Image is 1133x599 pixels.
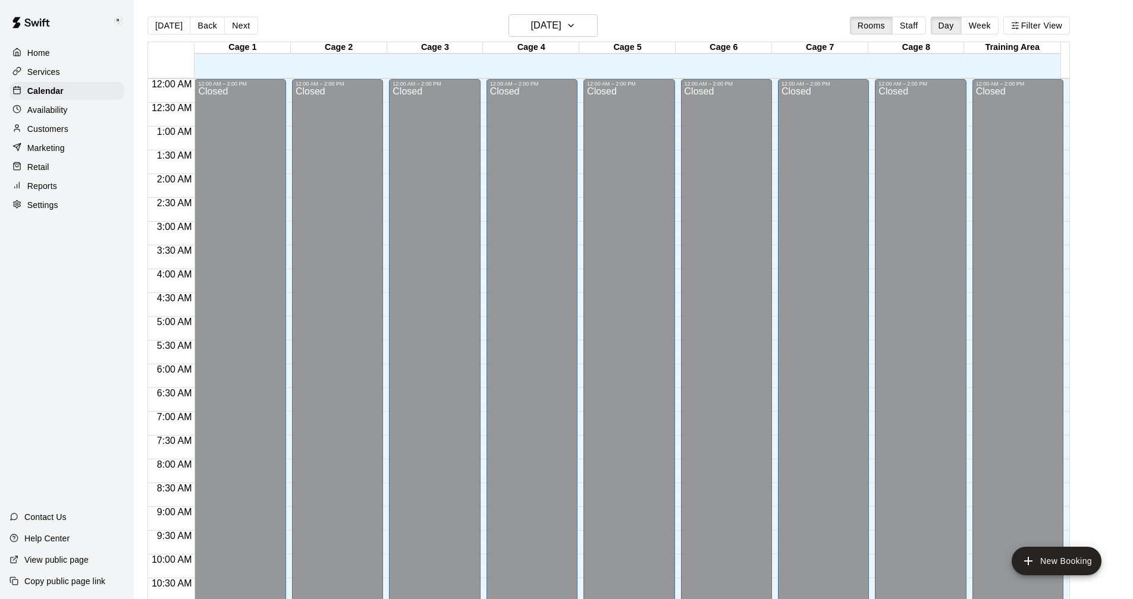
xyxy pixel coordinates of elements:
p: Marketing [27,142,65,154]
span: 10:00 AM [149,554,195,565]
span: 4:30 AM [154,293,195,303]
button: Filter View [1003,17,1070,34]
span: 3:00 AM [154,222,195,232]
p: Copy public page link [24,575,105,587]
span: 9:00 AM [154,507,195,517]
button: Day [931,17,962,34]
div: 12:00 AM – 2:00 PM [296,81,379,87]
span: 7:30 AM [154,436,195,446]
p: Retail [27,161,49,173]
span: 1:00 AM [154,127,195,137]
div: 12:00 AM – 2:00 PM [878,81,962,87]
a: Settings [10,196,124,214]
span: 6:00 AM [154,364,195,374]
p: Availability [27,104,68,116]
div: 12:00 AM – 2:00 PM [490,81,574,87]
span: 5:30 AM [154,341,195,351]
div: Cage 7 [772,42,868,53]
a: Retail [10,158,124,176]
a: Home [10,44,124,62]
div: Cage 1 [194,42,291,53]
p: Settings [27,199,58,211]
button: [DATE] [509,14,598,37]
button: Week [961,17,999,34]
a: Reports [10,177,124,195]
div: Cage 5 [579,42,676,53]
span: 2:30 AM [154,198,195,208]
a: Availability [10,101,124,119]
div: Training Area [964,42,1060,53]
div: 12:00 AM – 2:00 PM [685,81,768,87]
button: Next [224,17,258,34]
div: Keith Brooks [109,10,134,33]
span: 6:30 AM [154,388,195,398]
div: 12:00 AM – 2:00 PM [587,81,671,87]
button: Back [190,17,225,34]
div: Cage 8 [868,42,965,53]
span: 10:30 AM [149,578,195,588]
p: Help Center [24,532,70,544]
img: Keith Brooks [111,14,125,29]
div: 12:00 AM – 2:00 PM [976,81,1060,87]
p: Calendar [27,85,64,97]
div: Cage 6 [676,42,772,53]
div: 12:00 AM – 2:00 PM [198,81,282,87]
span: 12:00 AM [149,79,195,89]
span: 9:30 AM [154,531,195,541]
span: 8:30 AM [154,483,195,493]
div: 12:00 AM – 2:00 PM [782,81,865,87]
span: 2:00 AM [154,174,195,184]
div: Cage 3 [387,42,484,53]
span: 12:30 AM [149,103,195,113]
span: 3:30 AM [154,245,195,256]
a: Services [10,63,124,81]
button: [DATE] [147,17,190,34]
p: Home [27,47,50,59]
h6: [DATE] [531,17,561,34]
span: 7:00 AM [154,412,195,422]
button: Staff [892,17,926,34]
p: View public page [24,554,89,566]
a: Customers [10,120,124,138]
a: Marketing [10,139,124,157]
button: Rooms [850,17,893,34]
p: Services [27,66,60,78]
p: Customers [27,123,68,135]
p: Reports [27,180,57,192]
p: Contact Us [24,511,67,523]
button: add [1012,547,1101,575]
span: 4:00 AM [154,269,195,279]
div: 12:00 AM – 2:00 PM [393,81,476,87]
a: Calendar [10,82,124,100]
span: 8:00 AM [154,459,195,469]
div: Cage 2 [291,42,387,53]
span: 5:00 AM [154,317,195,327]
span: 1:30 AM [154,150,195,160]
div: Cage 4 [483,42,579,53]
